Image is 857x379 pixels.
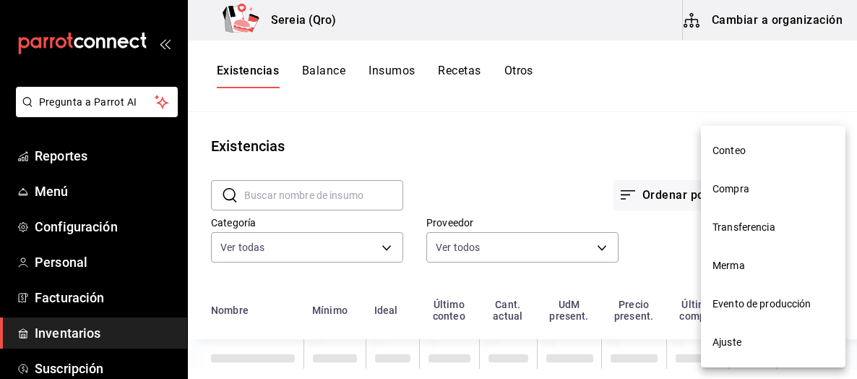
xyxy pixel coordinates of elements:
[712,143,834,158] span: Conteo
[712,182,834,197] span: Compra
[712,220,834,235] span: Transferencia
[712,297,834,312] span: Evento de producción
[712,335,834,350] span: Ajuste
[712,258,834,273] span: Merma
